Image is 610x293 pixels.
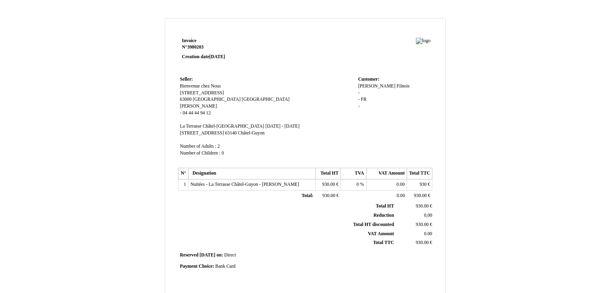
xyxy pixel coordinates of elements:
[353,222,394,227] span: Total HT discounted
[180,252,199,258] span: Reserved
[217,144,220,149] span: 2
[182,54,225,59] strong: Creation date
[407,168,432,179] th: Total TTC
[180,144,217,149] span: Number of Adults :
[180,97,192,102] span: 63000
[424,213,432,218] span: 0,00
[358,77,379,82] span: Customer:
[341,168,366,179] th: TVA
[357,182,359,187] span: 0
[322,193,335,198] span: 930.00
[416,222,429,227] span: 930.00
[187,45,204,50] span: 3980203
[178,168,188,179] th: N°
[180,90,224,96] span: [STREET_ADDRESS]
[358,104,360,109] span: -
[182,38,197,43] span: Invoice
[180,110,182,116] span: -
[368,231,394,236] span: VAT Amount
[397,182,405,187] span: 0.00
[315,190,340,201] td: €
[180,124,264,129] span: La Terrasse Châtel-[GEOGRAPHIC_DATA]
[414,193,427,198] span: 930.00
[180,104,217,109] span: [PERSON_NAME]
[373,240,394,245] span: Total TTC
[395,202,434,211] td: €
[193,97,241,102] span: [GEOGRAPHIC_DATA]
[397,193,405,198] span: 0.00
[366,168,407,179] th: VAT Amount
[416,203,429,209] span: 930.00
[420,182,427,187] span: 930
[265,124,300,129] span: [DATE] - [DATE]
[238,130,264,136] span: Châtel-Guyon
[224,252,236,258] span: Direct
[180,264,214,269] span: Payment Choice:
[200,252,215,258] span: [DATE]
[397,83,409,89] span: Filnois
[190,182,299,187] span: Nuitées - La Terrasse Châtel-Guyon - [PERSON_NAME]
[424,231,432,236] span: 0.00
[182,110,211,116] span: 04 44 44 94 12
[358,90,360,96] span: -
[395,220,434,229] td: €
[373,213,394,218] span: Reduction
[376,203,394,209] span: Total HT
[395,238,434,248] td: €
[180,130,224,136] span: [STREET_ADDRESS]
[188,168,315,179] th: Designation
[341,179,366,191] td: %
[225,130,237,136] span: 63140
[416,38,431,45] img: logo
[215,264,235,269] span: Bank Card
[358,97,360,102] span: -
[209,54,225,59] span: [DATE]
[221,151,224,156] span: 0
[180,151,221,156] span: Number of Children :
[180,83,221,89] span: Bienvenue chez Nous
[322,182,335,187] span: 930.00
[358,83,395,89] span: [PERSON_NAME]
[178,179,188,191] td: 1
[182,44,278,51] strong: N°
[407,179,432,191] td: €
[302,193,313,198] span: Total:
[416,240,429,245] span: 930.00
[361,97,367,102] span: FR
[217,252,223,258] span: on:
[242,97,290,102] span: [GEOGRAPHIC_DATA]
[315,179,340,191] td: €
[315,168,340,179] th: Total HT
[180,77,193,82] span: Seller:
[407,190,432,201] td: €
